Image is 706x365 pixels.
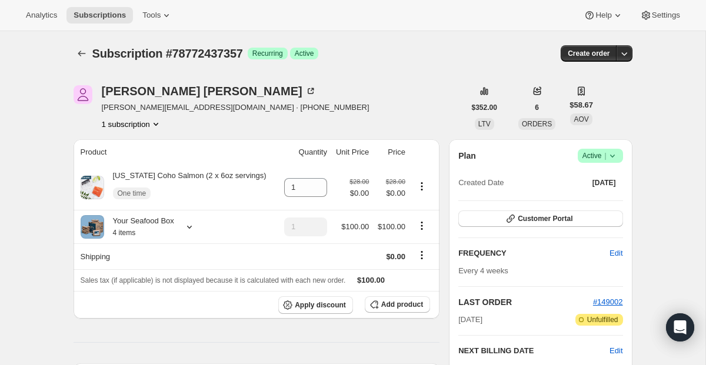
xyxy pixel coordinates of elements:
small: $28.00 [386,178,405,185]
div: Your Seafood Box [104,215,174,239]
button: [DATE] [585,175,623,191]
img: product img [81,176,104,199]
span: Settings [652,11,680,20]
span: Subscription #78772437357 [92,47,243,60]
span: $352.00 [472,103,497,112]
th: Price [372,139,409,165]
span: Edit [610,247,622,259]
button: Subscriptions [74,45,90,62]
button: Customer Portal [458,210,622,227]
span: Recurring [252,49,283,58]
button: Create order [561,45,617,62]
span: AOV [574,115,588,123]
span: Ashley Mikoletic Cheng [74,85,92,104]
button: Shipping actions [412,249,431,262]
button: Product actions [412,219,431,232]
th: Shipping [74,243,279,269]
button: Add product [365,296,430,313]
span: $0.00 [386,252,405,261]
th: Quantity [278,139,331,165]
span: $0.00 [376,187,405,199]
button: Product actions [102,118,162,130]
span: Created Date [458,177,504,189]
button: Subscriptions [66,7,133,24]
span: Help [595,11,611,20]
small: $28.00 [349,178,369,185]
span: [DATE] [458,314,482,326]
button: Apply discount [278,296,353,314]
button: Help [577,7,630,24]
span: $58.67 [570,99,593,111]
span: Customer Portal [518,214,572,223]
span: Active [582,150,618,162]
th: Product [74,139,279,165]
th: Unit Price [331,139,372,165]
h2: FREQUENCY [458,247,610,259]
img: product img [81,215,104,239]
button: 6 [528,99,546,116]
span: [DATE] [592,178,616,187]
div: Open Intercom Messenger [666,313,694,341]
span: Apply discount [295,300,346,310]
div: [PERSON_NAME] [PERSON_NAME] [102,85,317,97]
span: Unfulfilled [587,315,618,324]
span: [PERSON_NAME][EMAIL_ADDRESS][DOMAIN_NAME] · [PHONE_NUMBER] [102,102,369,113]
span: $100.00 [341,222,369,231]
a: #149002 [593,297,623,306]
span: 6 [535,103,539,112]
button: Edit [602,244,630,263]
h2: NEXT BILLING DATE [458,345,610,357]
span: $100.00 [357,276,385,284]
button: Edit [610,345,622,357]
button: #149002 [593,296,623,308]
span: $100.00 [378,222,405,231]
span: Active [295,49,314,58]
span: Analytics [26,11,57,20]
span: ORDERS [522,120,552,128]
button: Settings [633,7,687,24]
span: Create order [568,49,610,58]
span: Every 4 weeks [458,266,508,275]
span: Add product [381,300,423,309]
button: Analytics [19,7,64,24]
button: Product actions [412,180,431,193]
span: Subscriptions [74,11,126,20]
h2: LAST ORDER [458,296,593,308]
span: | [604,151,606,160]
small: 4 items [113,229,136,237]
span: $0.00 [349,187,369,199]
span: One time [118,189,146,198]
div: [US_STATE] Coho Salmon (2 x 6oz servings) [104,170,267,205]
button: Tools [135,7,179,24]
h2: Plan [458,150,476,162]
span: Tools [142,11,161,20]
span: Sales tax (if applicable) is not displayed because it is calculated with each new order. [81,276,346,284]
button: $352.00 [465,99,504,116]
span: LTV [478,120,491,128]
